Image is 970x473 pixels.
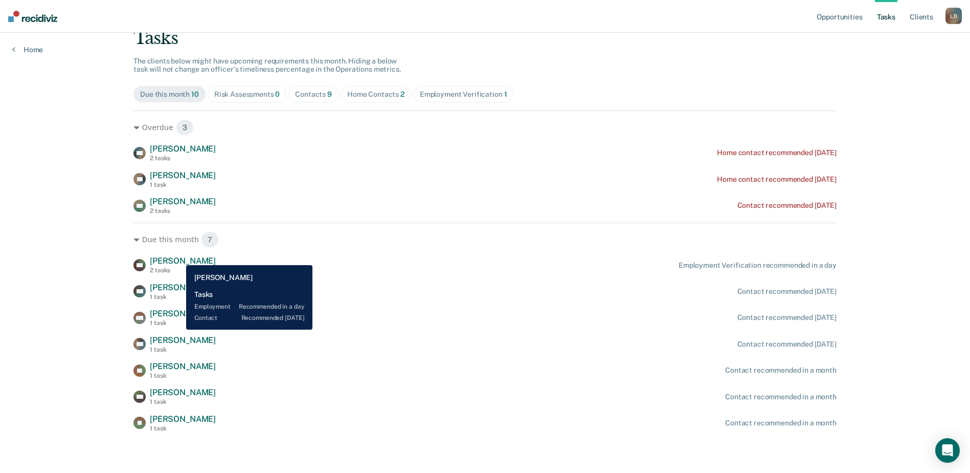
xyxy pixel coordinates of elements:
a: Home [12,45,43,54]
div: Contact recommended in a month [725,366,837,375]
span: [PERSON_NAME] [150,197,216,206]
div: Open Intercom Messenger [935,438,960,463]
span: [PERSON_NAME] [150,144,216,154]
span: [PERSON_NAME] [150,283,216,292]
div: 1 task [150,346,216,353]
span: [PERSON_NAME] [150,388,216,397]
div: 2 tasks [150,207,216,214]
span: [PERSON_NAME] [150,361,216,371]
span: [PERSON_NAME] [150,256,216,266]
div: 1 task [150,425,216,432]
div: Home Contacts [347,90,404,99]
span: 2 [400,90,404,98]
span: 1 [504,90,507,98]
div: 1 task [150,372,216,379]
div: Contact recommended [DATE] [737,340,837,349]
span: The clients below might have upcoming requirements this month. Hiding a below task will not chang... [133,57,401,74]
div: Home contact recommended [DATE] [717,148,837,157]
div: Employment Verification [420,90,507,99]
span: [PERSON_NAME] [150,309,216,318]
span: 0 [275,90,280,98]
div: Tasks [133,28,837,49]
div: Due this month 7 [133,231,837,248]
div: 1 task [150,319,216,327]
div: Contact recommended in a month [725,419,837,427]
div: Overdue 3 [133,119,837,136]
span: [PERSON_NAME] [150,414,216,424]
div: Contact recommended [DATE] [737,313,837,322]
div: L D [945,8,962,24]
span: 10 [191,90,199,98]
div: 1 task [150,398,216,405]
div: Contact recommended in a month [725,393,837,401]
div: 2 tasks [150,155,216,162]
div: Home contact recommended [DATE] [717,175,837,184]
span: 7 [201,231,219,248]
div: 1 task [150,181,216,188]
span: 3 [176,119,194,136]
span: [PERSON_NAME] [150,170,216,180]
div: 2 tasks [150,267,216,274]
img: Recidiviz [8,11,57,22]
div: Employment Verification recommended in a day [679,261,837,270]
div: Contact recommended [DATE] [737,201,837,210]
div: Contact recommended [DATE] [737,287,837,296]
div: Contacts [295,90,332,99]
div: Due this month [140,90,199,99]
span: 9 [327,90,332,98]
button: LD [945,8,962,24]
div: 1 task [150,293,216,300]
span: [PERSON_NAME] [150,335,216,345]
div: Risk Assessments [214,90,280,99]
